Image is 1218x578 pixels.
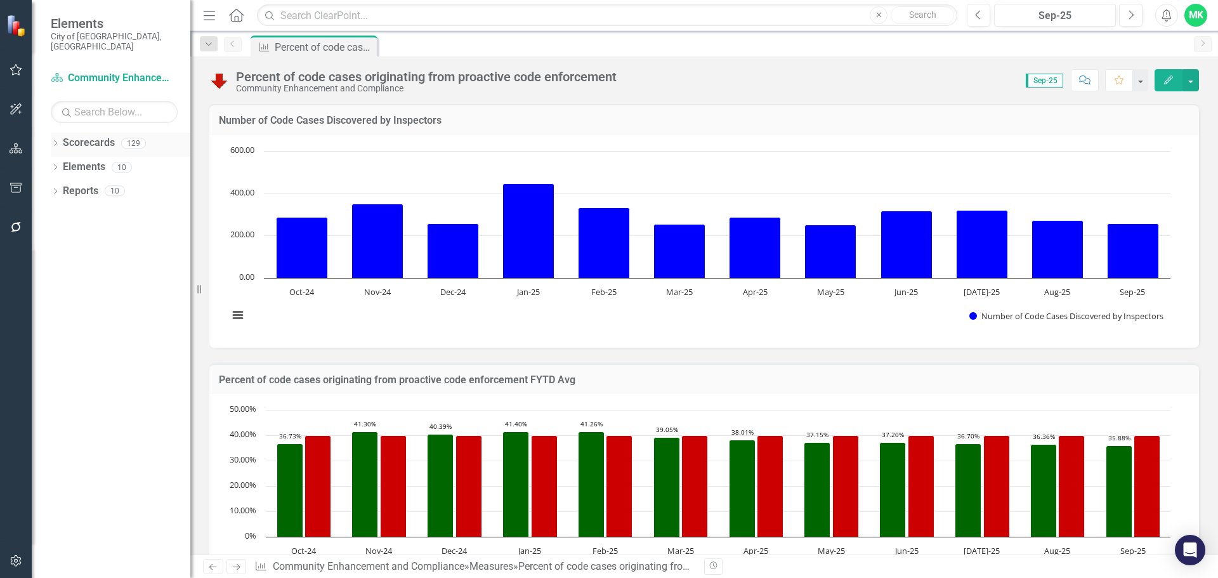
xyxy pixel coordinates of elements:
text: 50.00% [230,403,256,414]
a: Community Enhancement and Compliance [273,560,464,572]
path: Sep-25, 40. FYTD Target. [1134,436,1160,537]
div: Community Enhancement and Compliance [236,84,617,93]
text: 37.20% [882,430,904,439]
text: 0.00 [239,271,254,282]
div: » » [254,560,695,574]
small: City of [GEOGRAPHIC_DATA], [GEOGRAPHIC_DATA] [51,31,178,52]
path: Aug-25, 36.36002038. FYTD Actual. [1031,445,1057,537]
div: Percent of code cases originating from proactive code enforcement [518,560,818,572]
text: Dec-24 [440,286,466,298]
path: Jan-25, 41.40434791. FYTD Actual. [503,432,529,537]
text: 20.00% [230,479,256,490]
div: 10 [112,162,132,173]
a: Reports [63,184,98,199]
path: Nov-24, 349. Number of Code Cases Discovered by Inspectors . [352,204,403,278]
button: Search [891,6,954,24]
text: [DATE]-25 [964,286,1000,298]
text: Jun-25 [894,545,919,556]
text: Jan-25 [516,286,540,298]
path: Apr-25, 38.00933056. FYTD Actual. [730,440,756,537]
text: 0% [245,530,256,541]
text: 41.40% [505,419,527,428]
path: Jan-25, 447. Number of Code Cases Discovered by Inspectors . [503,183,554,278]
text: 39.05% [656,425,678,434]
path: Oct-24, 288. Number of Code Cases Discovered by Inspectors . [277,217,328,278]
path: May-25, 252. Number of Code Cases Discovered by Inspectors . [805,225,856,278]
path: Jun-25, 317. Number of Code Cases Discovered by Inspectors . [881,211,933,278]
text: Mar-25 [666,286,693,298]
text: 36.73% [279,431,301,440]
text: Mar-25 [667,545,694,556]
div: 10 [105,186,125,197]
img: Reviewing for Improvement [209,70,230,91]
path: Aug-25, 273. Number of Code Cases Discovered by Inspectors . [1032,220,1084,278]
path: Nov-24, 40. FYTD Target. [381,436,407,537]
input: Search Below... [51,101,178,123]
text: 36.70% [957,431,979,440]
div: Open Intercom Messenger [1175,535,1205,565]
path: Apr-25, 40. FYTD Target. [757,436,783,537]
text: 40.00% [230,428,256,440]
text: 36.36% [1033,432,1055,441]
path: Mar-25, 254. Number of Code Cases Discovered by Inspectors . [654,224,705,278]
g: FYTD Target, bar series 2 of 2 with 12 bars. [305,436,1160,537]
text: Jun-25 [893,286,918,298]
button: Sep-25 [994,4,1116,27]
path: Apr-25, 288. Number of Code Cases Discovered by Inspectors . [730,217,781,278]
text: Oct-24 [289,286,315,298]
text: Sep-25 [1120,545,1146,556]
path: Jun-25, 37.20276456. FYTD Actual. [880,443,906,537]
path: Jul-25, 40. FYTD Target. [984,436,1010,537]
text: 200.00 [230,228,254,240]
path: Oct-24, 40. FYTD Target. [305,436,331,537]
path: Feb-25, 41.26073323. FYTD Actual. [579,432,605,537]
path: May-25, 40. FYTD Target. [833,436,859,537]
a: Community Enhancement and Compliance [51,71,178,86]
text: Feb-25 [591,286,617,298]
a: Scorecards [63,136,115,150]
path: Jun-25, 40. FYTD Target. [908,436,934,537]
text: Apr-25 [743,545,768,556]
path: Jul-25, 321. Number of Code Cases Discovered by Inspectors . [957,210,1008,278]
path: Mar-25, 39.04620574. FYTD Actual. [654,438,680,537]
path: Feb-25, 332. Number of Code Cases Discovered by Inspectors . [579,207,630,278]
text: 41.30% [354,419,376,428]
span: Sep-25 [1026,74,1063,88]
text: Nov-24 [364,286,391,298]
path: Mar-25, 40. FYTD Target. [682,436,708,537]
text: Apr-25 [743,286,768,298]
text: 35.88% [1108,433,1130,442]
g: FYTD Actual, bar series 1 of 2 with 12 bars. [277,432,1132,537]
text: Feb-25 [593,545,618,556]
span: Elements [51,16,178,31]
div: Chart. Highcharts interactive chart. [222,145,1186,335]
path: Nov-24, 41.29770173. FYTD Actual. [352,432,378,537]
a: Measures [469,560,513,572]
text: 10.00% [230,504,256,516]
h3: Number of Code Cases Discovered by Inspectors [219,115,1189,126]
text: 38.01% [731,428,754,437]
input: Search ClearPoint... [257,4,957,27]
path: Sep-25, 35.87962186. FYTD Actual. [1106,446,1132,537]
button: View chart menu, Chart [229,306,247,324]
div: MK [1184,4,1207,27]
path: Feb-25, 40. FYTD Target. [606,436,632,537]
path: Jul-25, 36.69892097. FYTD Actual. [955,444,981,537]
text: Jan-25 [517,545,541,556]
path: Dec-24, 40. FYTD Target. [456,436,482,537]
path: Aug-25, 40. FYTD Target. [1059,436,1085,537]
text: 400.00 [230,187,254,198]
path: Oct-24, 36.73469388. FYTD Actual. [277,444,303,537]
text: Nov-24 [365,545,393,556]
img: ClearPoint Strategy [6,15,29,37]
h3: Percent of code cases originating from proactive code enforcement FYTD Avg [219,374,1189,386]
button: Show Number of Code Cases Discovered by Inspectors [969,310,1165,322]
text: 30.00% [230,454,256,465]
path: Sep-25, 257. Number of Code Cases Discovered by Inspectors . [1108,223,1159,278]
span: Search [909,10,936,20]
text: May-25 [817,286,844,298]
div: Percent of code cases originating from proactive code enforcement [275,39,374,55]
text: Oct-24 [291,545,317,556]
div: 129 [121,138,146,148]
path: May-25, 37.14705312. FYTD Actual. [804,443,830,537]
